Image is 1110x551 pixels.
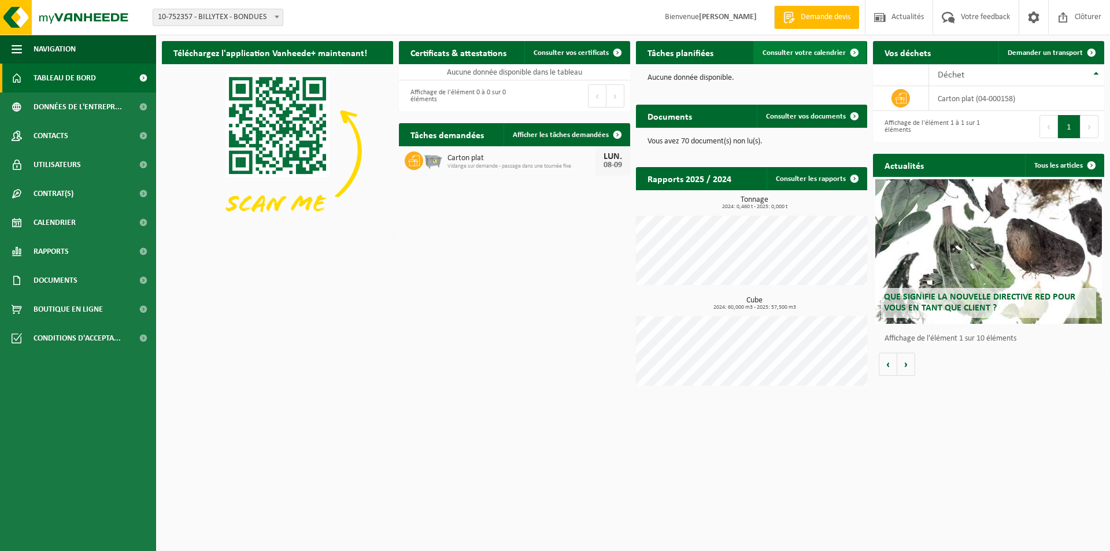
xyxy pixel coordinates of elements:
span: Déchet [938,71,964,80]
span: Que signifie la nouvelle directive RED pour vous en tant que client ? [884,293,1075,313]
a: Tous les articles [1025,154,1103,177]
div: Affichage de l'élément 0 à 0 sur 0 éléments [405,83,509,109]
a: Que signifie la nouvelle directive RED pour vous en tant que client ? [875,179,1102,324]
h2: Documents [636,105,704,127]
button: Next [606,84,624,108]
a: Consulter vos documents [757,105,866,128]
p: Affichage de l'élément 1 sur 10 éléments [885,335,1098,343]
span: Consulter vos certificats [534,49,609,57]
h2: Téléchargez l'application Vanheede+ maintenant! [162,41,379,64]
h2: Actualités [873,154,935,176]
div: 08-09 [601,161,624,169]
span: Contacts [34,121,68,150]
h3: Cube [642,297,867,310]
button: Next [1081,115,1098,138]
p: Vous avez 70 document(s) non lu(s). [647,138,856,146]
h3: Tonnage [642,196,867,210]
span: Documents [34,266,77,295]
h2: Rapports 2025 / 2024 [636,167,743,190]
span: Demander un transport [1008,49,1083,57]
span: Consulter votre calendrier [763,49,846,57]
td: carton plat (04-000158) [929,86,1104,111]
span: Conditions d'accepta... [34,324,121,353]
h2: Tâches planifiées [636,41,725,64]
span: Consulter vos documents [766,113,846,120]
span: Utilisateurs [34,150,81,179]
span: 10-752357 - BILLYTEX - BONDUES [153,9,283,25]
strong: [PERSON_NAME] [699,13,757,21]
img: Download de VHEPlus App [162,64,393,238]
td: Aucune donnée disponible dans le tableau [399,64,630,80]
h2: Tâches demandées [399,123,495,146]
span: 10-752357 - BILLYTEX - BONDUES [153,9,283,26]
a: Consulter les rapports [767,167,866,190]
span: Calendrier [34,208,76,237]
a: Consulter vos certificats [524,41,629,64]
div: Affichage de l'élément 1 à 1 sur 1 éléments [879,114,983,139]
button: Volgende [897,353,915,376]
button: Previous [1039,115,1058,138]
span: Contrat(s) [34,179,73,208]
span: Boutique en ligne [34,295,103,324]
span: 2024: 0,460 t - 2025: 0,000 t [642,204,867,210]
button: Previous [588,84,606,108]
p: Aucune donnée disponible. [647,74,856,82]
a: Consulter votre calendrier [753,41,866,64]
div: LUN. [601,152,624,161]
img: WB-2500-GAL-GY-01 [423,150,443,169]
button: 1 [1058,115,1081,138]
span: Demande devis [798,12,853,23]
span: Données de l'entrepr... [34,93,122,121]
span: Carton plat [447,154,595,163]
span: Navigation [34,35,76,64]
a: Demande devis [774,6,859,29]
a: Afficher les tâches demandées [504,123,629,146]
a: Demander un transport [998,41,1103,64]
h2: Certificats & attestations [399,41,518,64]
span: Afficher les tâches demandées [513,131,609,139]
span: Rapports [34,237,69,266]
button: Vorige [879,353,897,376]
span: 2024: 60,000 m3 - 2025: 57,500 m3 [642,305,867,310]
span: Tableau de bord [34,64,96,93]
h2: Vos déchets [873,41,942,64]
span: Vidange sur demande - passage dans une tournée fixe [447,163,595,170]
